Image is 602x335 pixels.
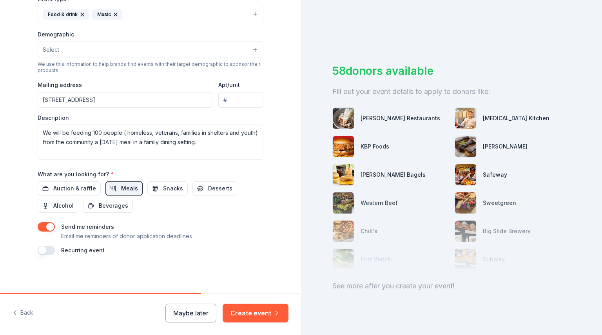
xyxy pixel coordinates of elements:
div: Fill out your event details to apply to donors like: [332,85,571,98]
button: Back [13,305,33,321]
button: Create event [223,304,288,322]
span: Auction & raffle [53,184,96,193]
label: Recurring event [61,247,105,254]
button: Food & drinkMusic [38,6,263,23]
img: photo for Taste Buds Kitchen [455,108,476,129]
button: Snacks [147,181,188,196]
div: Safeway [483,170,507,179]
button: Maybe later [165,304,216,322]
div: See more after you create your event! [332,280,571,292]
span: Select [43,45,59,54]
label: Send me reminders [61,223,114,230]
img: photo for King Kullen [455,136,476,157]
div: [PERSON_NAME] Restaurants [361,114,440,123]
div: Music [92,9,122,20]
button: Select [38,42,263,58]
span: Meals [121,184,138,193]
textarea: We will be feeding 100 people ( homeless, veterans, families in shelters and youth) from the comm... [38,125,263,160]
label: What are you looking for? [38,170,114,178]
img: photo for Safeway [455,164,476,185]
div: We use this information to help brands find events with their target demographic to sponsor their... [38,61,263,74]
label: Description [38,114,69,122]
div: 58 donors available [332,63,571,79]
img: photo for KBP Foods [333,136,354,157]
img: photo for Bruegger's Bagels [333,164,354,185]
div: [PERSON_NAME] [483,142,528,151]
label: Apt/unit [218,81,240,89]
input: # [218,92,263,108]
button: Beverages [83,199,133,213]
span: Alcohol [53,201,74,210]
img: photo for Ethan Stowell Restaurants [333,108,354,129]
div: KBP Foods [361,142,389,151]
button: Meals [105,181,143,196]
div: Food & drink [43,9,89,20]
button: Desserts [192,181,237,196]
button: Alcohol [38,199,78,213]
div: [MEDICAL_DATA] Kitchen [483,114,549,123]
span: Desserts [208,184,232,193]
span: Beverages [99,201,128,210]
div: [PERSON_NAME] Bagels [361,170,426,179]
label: Mailing address [38,81,82,89]
p: Email me reminders of donor application deadlines [61,232,192,241]
input: Enter a US address [38,92,212,108]
span: Snacks [163,184,183,193]
label: Demographic [38,31,74,38]
button: Auction & raffle [38,181,101,196]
